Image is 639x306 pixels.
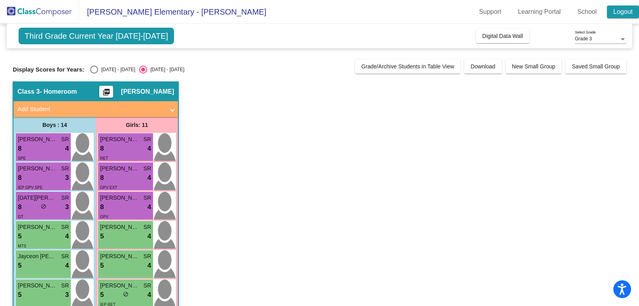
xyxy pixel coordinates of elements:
[65,144,69,154] span: 4
[476,29,529,43] button: Digital Data Wall
[41,204,46,209] span: do_not_disturb_alt
[100,173,104,183] span: 8
[361,63,454,70] span: Grade/Archive Students in Table View
[65,261,69,271] span: 4
[61,281,69,290] span: SR
[13,117,96,133] div: Boys : 14
[464,59,501,74] button: Download
[565,59,626,74] button: Saved Small Group
[18,202,21,212] span: 8
[98,66,135,73] div: [DATE] - [DATE]
[100,185,117,190] span: GPV EXT
[571,6,603,18] a: School
[144,164,151,173] span: SR
[40,88,77,96] span: - Homeroom
[17,105,164,114] mat-panel-title: Add Student
[355,59,461,74] button: Grade/Archive Students in Table View
[90,66,184,74] mat-radio-group: Select an option
[144,223,151,231] span: SR
[18,252,57,261] span: Jayceon [PERSON_NAME]
[144,281,151,290] span: SR
[100,231,104,242] span: 5
[147,144,151,154] span: 4
[18,261,21,271] span: 5
[123,291,129,297] span: do_not_disturb_alt
[18,156,26,161] span: SPE
[18,223,57,231] span: [PERSON_NAME]
[17,88,40,96] span: Class 3
[18,244,26,248] span: MTS
[144,194,151,202] span: SR
[18,215,23,219] span: GT
[575,36,592,42] span: Grade 3
[100,164,140,173] span: [PERSON_NAME]
[18,281,57,290] span: [PERSON_NAME]
[100,252,140,261] span: [PERSON_NAME]
[18,194,57,202] span: [DATE][PERSON_NAME]
[100,215,108,219] span: GPV
[61,135,69,144] span: SR
[18,231,21,242] span: 5
[100,202,104,212] span: 8
[61,194,69,202] span: SR
[473,6,508,18] a: Support
[79,6,266,18] span: [PERSON_NAME] Elementary - [PERSON_NAME]
[482,33,523,39] span: Digital Data Wall
[100,223,140,231] span: [PERSON_NAME]
[19,28,174,44] span: Third Grade Current Year [DATE]-[DATE]
[100,194,140,202] span: [PERSON_NAME]
[65,202,69,212] span: 3
[147,290,151,300] span: 4
[100,144,104,154] span: 8
[61,252,69,261] span: SR
[100,290,104,300] span: 5
[99,86,113,98] button: Print Students Details
[100,135,140,144] span: [PERSON_NAME]
[65,290,69,300] span: 3
[18,164,57,173] span: [PERSON_NAME]
[13,101,178,117] mat-expansion-panel-header: Add Student
[102,88,111,99] mat-icon: picture_as_pdf
[100,281,140,290] span: [PERSON_NAME]
[512,6,567,18] a: Learning Portal
[147,231,151,242] span: 4
[18,173,21,183] span: 8
[147,66,184,73] div: [DATE] - [DATE]
[144,135,151,144] span: SR
[100,156,108,161] span: RET
[100,261,104,271] span: 5
[572,63,620,70] span: Saved Small Group
[147,173,151,183] span: 4
[512,63,556,70] span: New Small Group
[18,185,43,190] span: IEP GPV SPE
[147,261,151,271] span: 4
[18,144,21,154] span: 8
[96,117,178,133] div: Girls: 11
[506,59,562,74] button: New Small Group
[147,202,151,212] span: 4
[61,223,69,231] span: SR
[61,164,69,173] span: SR
[471,63,495,70] span: Download
[144,252,151,261] span: SR
[18,135,57,144] span: [PERSON_NAME]
[13,66,84,73] span: Display Scores for Years:
[121,88,174,96] span: [PERSON_NAME]
[18,290,21,300] span: 5
[607,6,639,18] a: Logout
[65,231,69,242] span: 4
[65,173,69,183] span: 3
